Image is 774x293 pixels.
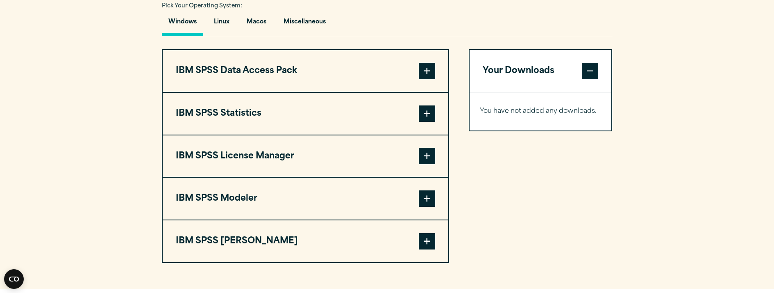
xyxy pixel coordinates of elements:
button: Miscellaneous [277,12,332,36]
button: Macos [240,12,273,36]
button: IBM SPSS Statistics [163,93,448,135]
button: IBM SPSS License Manager [163,135,448,177]
button: IBM SPSS Data Access Pack [163,50,448,92]
span: Pick Your Operating System: [162,3,242,9]
button: IBM SPSS [PERSON_NAME] [163,220,448,262]
button: IBM SPSS Modeler [163,178,448,220]
div: Your Downloads [470,92,612,130]
p: You have not added any downloads. [480,105,601,117]
button: Linux [207,12,236,36]
button: Windows [162,12,203,36]
button: Open CMP widget [4,269,24,289]
button: Your Downloads [470,50,612,92]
